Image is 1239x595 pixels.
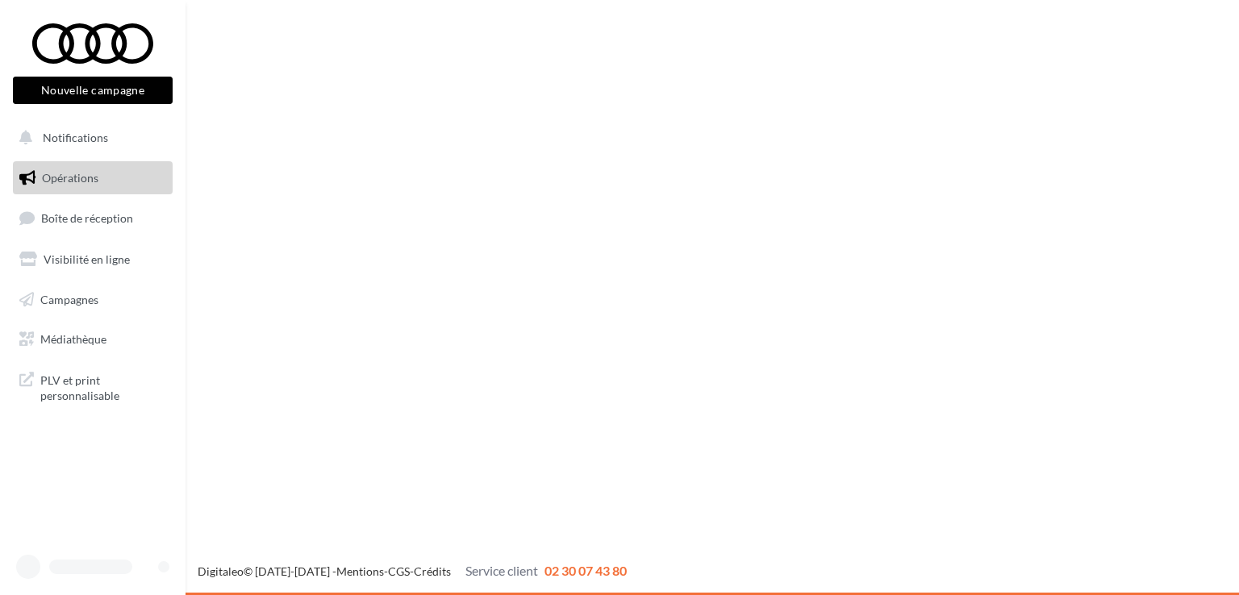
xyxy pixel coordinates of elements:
[10,322,176,356] a: Médiathèque
[44,252,130,266] span: Visibilité en ligne
[10,243,176,277] a: Visibilité en ligne
[10,161,176,195] a: Opérations
[40,292,98,306] span: Campagnes
[41,211,133,225] span: Boîte de réception
[10,283,176,317] a: Campagnes
[198,564,244,578] a: Digitaleo
[414,564,451,578] a: Crédits
[336,564,384,578] a: Mentions
[13,77,173,104] button: Nouvelle campagne
[544,563,627,578] span: 02 30 07 43 80
[388,564,410,578] a: CGS
[43,131,108,144] span: Notifications
[10,363,176,410] a: PLV et print personnalisable
[40,369,166,404] span: PLV et print personnalisable
[42,171,98,185] span: Opérations
[10,121,169,155] button: Notifications
[40,332,106,346] span: Médiathèque
[10,201,176,235] a: Boîte de réception
[198,564,627,578] span: © [DATE]-[DATE] - - -
[465,563,538,578] span: Service client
